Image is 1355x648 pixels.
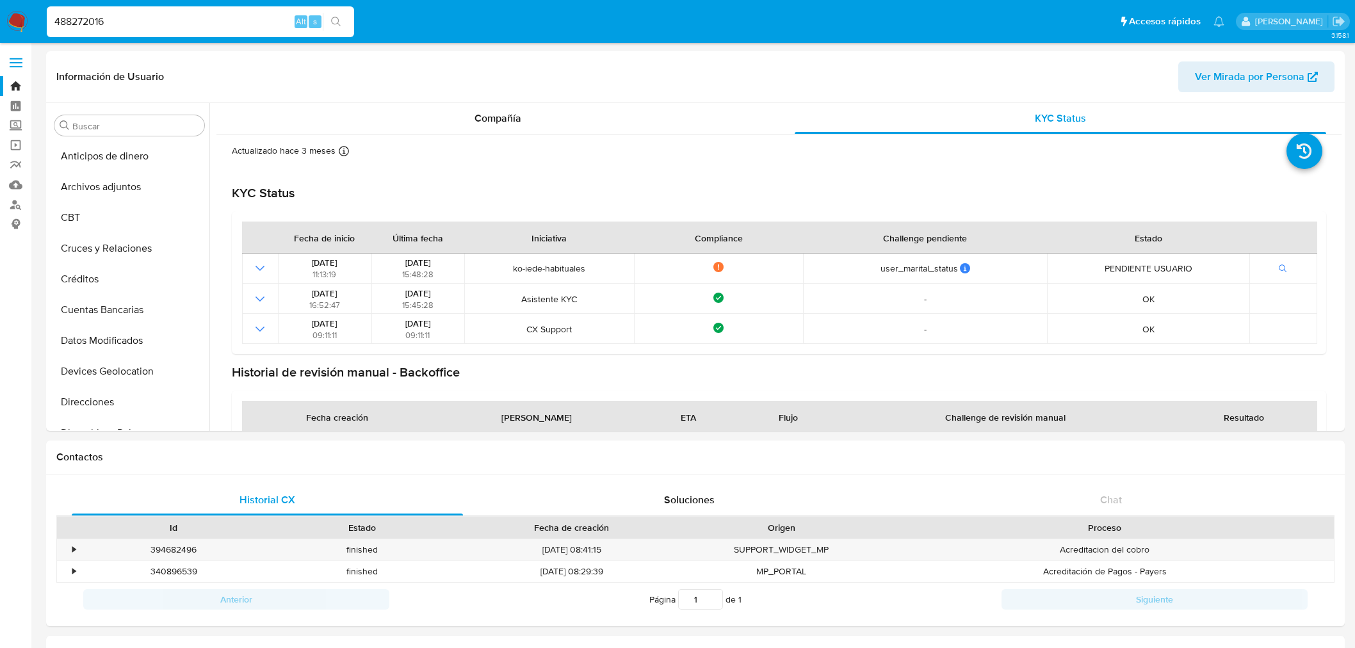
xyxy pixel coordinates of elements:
[49,141,209,172] button: Anticipos de dinero
[738,593,742,606] span: 1
[60,120,70,131] button: Buscar
[456,539,687,560] div: [DATE] 08:41:15
[79,539,268,560] div: 394682496
[664,492,715,507] span: Soluciones
[1255,15,1327,28] p: gregorio.negri@mercadolibre.com
[1002,589,1308,610] button: Siguiente
[49,417,209,448] button: Dispositivos Point
[687,561,875,582] div: MP_PORTAL
[875,561,1334,582] div: Acreditación de Pagos - Payers
[323,13,349,31] button: search-icon
[465,521,678,534] div: Fecha de creación
[49,295,209,325] button: Cuentas Bancarias
[268,561,456,582] div: finished
[49,387,209,417] button: Direcciones
[875,539,1334,560] div: Acreditacion del cobro
[239,492,295,507] span: Historial CX
[49,202,209,233] button: CBT
[687,539,875,560] div: SUPPORT_WIDGET_MP
[232,145,336,157] p: Actualizado hace 3 meses
[72,544,76,556] div: •
[1195,61,1304,92] span: Ver Mirada por Persona
[72,565,76,578] div: •
[49,264,209,295] button: Créditos
[1035,111,1086,126] span: KYC Status
[696,521,866,534] div: Origen
[1178,61,1335,92] button: Ver Mirada por Persona
[49,356,209,387] button: Devices Geolocation
[475,111,521,126] span: Compañía
[49,172,209,202] button: Archivos adjuntos
[884,521,1325,534] div: Proceso
[1213,16,1224,27] a: Notificaciones
[277,521,447,534] div: Estado
[268,539,456,560] div: finished
[88,521,259,534] div: Id
[49,233,209,264] button: Cruces y Relaciones
[72,120,199,132] input: Buscar
[313,15,317,28] span: s
[83,589,389,610] button: Anterior
[56,70,164,83] h1: Información de Usuario
[47,13,354,30] input: Buscar usuario o caso...
[649,589,742,610] span: Página de
[296,15,306,28] span: Alt
[456,561,687,582] div: [DATE] 08:29:39
[49,325,209,356] button: Datos Modificados
[56,451,1335,464] h1: Contactos
[1100,492,1122,507] span: Chat
[79,561,268,582] div: 340896539
[1332,15,1345,28] a: Salir
[1129,15,1201,28] span: Accesos rápidos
